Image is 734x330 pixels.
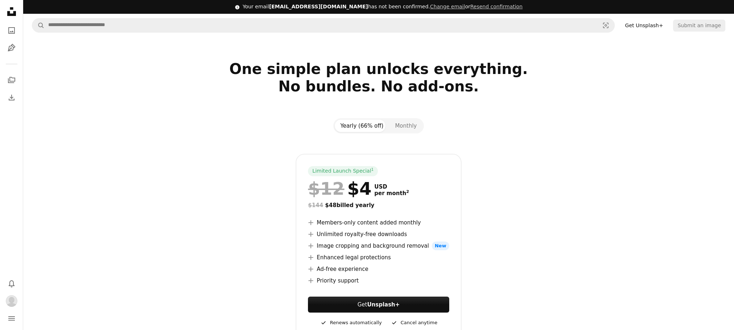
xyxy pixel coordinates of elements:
form: Find visuals sitewide [32,18,615,33]
a: 2 [405,190,410,197]
button: Search Unsplash [32,18,45,32]
img: Avatar of user OneHubPOS [6,295,17,307]
sup: 2 [406,189,409,194]
button: Monthly [389,120,422,132]
span: per month [374,190,409,197]
span: New [432,242,449,250]
div: $4 [308,179,371,198]
a: Collections [4,73,19,87]
div: $48 billed yearly [308,201,449,210]
span: $12 [308,179,344,198]
button: Notifications [4,276,19,291]
li: Priority support [308,276,449,285]
a: Illustrations [4,41,19,55]
div: Cancel anytime [391,318,437,327]
a: GetUnsplash+ [308,297,449,313]
span: $144 [308,202,323,209]
button: Visual search [597,18,614,32]
button: Yearly (66% off) [335,120,389,132]
span: or [430,4,522,9]
sup: 1 [371,167,374,172]
div: Limited Launch Special [308,166,378,176]
a: Get Unsplash+ [621,20,667,31]
button: Menu [4,311,19,326]
li: Enhanced legal protections [308,253,449,262]
a: 1 [370,168,375,175]
div: Renews automatically [320,318,382,327]
li: Unlimited royalty-free downloads [308,230,449,239]
div: Your email has not been confirmed. [243,3,523,11]
a: Home — Unsplash [4,4,19,20]
a: Photos [4,23,19,38]
li: Ad-free experience [308,265,449,273]
a: Download History [4,90,19,105]
button: Submit an image [673,20,725,31]
span: USD [374,183,409,190]
li: Image cropping and background removal [308,242,449,250]
a: Change email [430,4,465,9]
li: Members-only content added monthly [308,218,449,227]
h2: One simple plan unlocks everything. No bundles. No add-ons. [144,60,613,112]
strong: Unsplash+ [367,301,400,308]
button: Profile [4,294,19,308]
button: Resend confirmation [470,3,522,11]
span: [EMAIL_ADDRESS][DOMAIN_NAME] [269,4,368,9]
